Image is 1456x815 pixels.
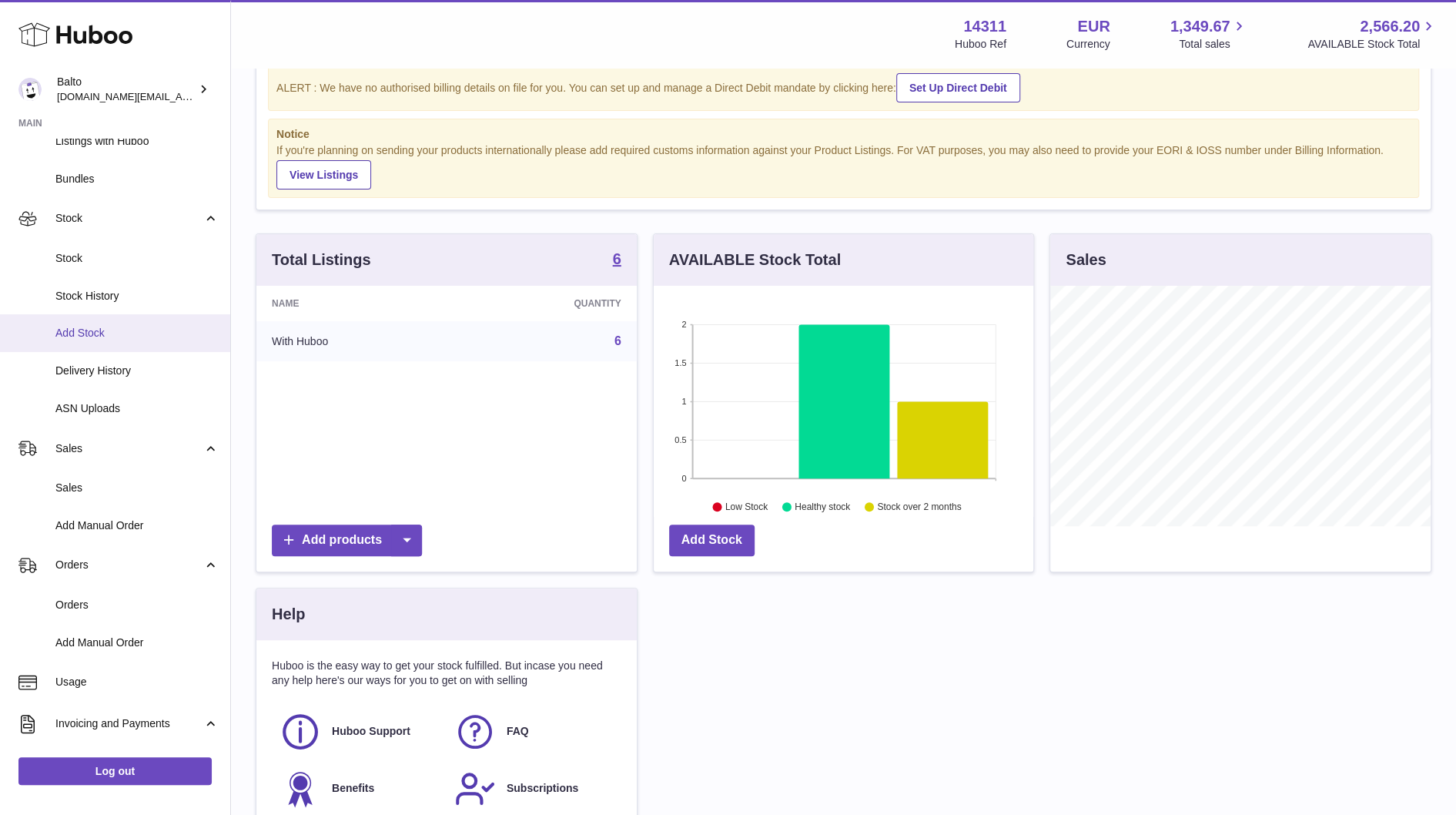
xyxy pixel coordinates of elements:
[55,172,219,186] span: Bundles
[272,604,305,625] h3: Help
[55,251,219,266] span: Stock
[681,397,686,406] text: 1
[276,160,371,189] a: View Listings
[332,781,374,796] span: Benefits
[896,73,1020,102] a: Set Up Direct Debit
[57,90,306,102] span: [DOMAIN_NAME][EMAIL_ADDRESS][DOMAIN_NAME]
[18,757,212,785] a: Log out
[613,251,621,270] a: 6
[507,781,578,796] span: Subscriptions
[963,16,1006,37] strong: 14311
[877,502,961,513] text: Stock over 2 months
[454,711,614,753] a: FAQ
[332,724,410,739] span: Huboo Support
[55,716,203,731] span: Invoicing and Payments
[457,286,636,321] th: Quantity
[276,127,1411,142] strong: Notice
[1170,16,1230,37] span: 1,349.67
[681,320,686,329] text: 2
[256,286,457,321] th: Name
[55,481,219,495] span: Sales
[1066,37,1110,52] div: Currency
[55,636,219,650] span: Add Manual Order
[279,768,439,810] a: Benefits
[55,598,219,612] span: Orders
[1170,16,1248,52] a: 1,349.67 Total sales
[1307,16,1438,52] a: 2,566.20 AVAILABLE Stock Total
[1360,16,1420,37] span: 2,566.20
[1066,250,1106,270] h3: Sales
[276,71,1411,102] div: ALERT : We have no authorised billing details on file for you. You can set up and manage a Direct...
[613,251,621,267] strong: 6
[55,134,219,149] span: Listings with Huboo
[55,675,219,689] span: Usage
[18,78,42,101] img: wahyu.analytics@gmail.com
[55,558,203,572] span: Orders
[55,441,203,456] span: Sales
[55,401,219,416] span: ASN Uploads
[55,289,219,304] span: Stock History
[795,502,851,513] text: Healthy stock
[55,364,219,378] span: Delivery History
[55,326,219,340] span: Add Stock
[276,143,1411,189] div: If you're planning on sending your products internationally please add required customs informati...
[1077,16,1110,37] strong: EUR
[279,711,439,753] a: Huboo Support
[1307,37,1438,52] span: AVAILABLE Stock Total
[725,502,768,513] text: Low Stock
[57,75,196,104] div: Balto
[55,518,219,533] span: Add Manual Order
[681,474,686,483] text: 0
[614,334,621,347] a: 6
[454,768,614,810] a: Subscriptions
[955,37,1006,52] div: Huboo Ref
[669,250,841,270] h3: AVAILABLE Stock Total
[272,659,621,688] p: Huboo is the easy way to get your stock fulfilled. But incase you need any help here's our ways f...
[1179,37,1247,52] span: Total sales
[256,321,457,361] td: With Huboo
[669,525,755,556] a: Add Stock
[674,435,686,444] text: 0.5
[272,525,422,556] a: Add products
[507,724,529,739] span: FAQ
[272,250,371,270] h3: Total Listings
[55,211,203,226] span: Stock
[674,358,686,367] text: 1.5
